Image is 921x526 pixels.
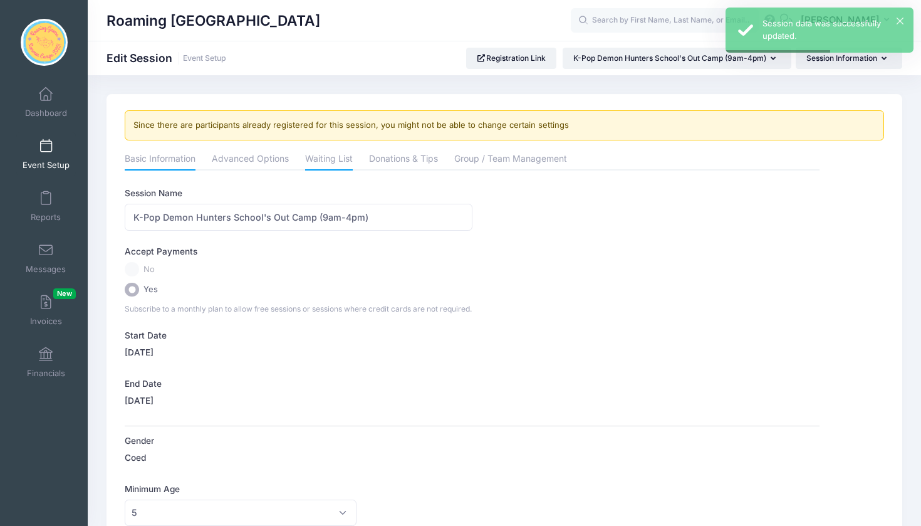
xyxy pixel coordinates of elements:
label: Session Name [125,187,472,199]
label: End Date [125,377,472,390]
span: New [53,288,76,299]
button: × [897,18,903,24]
a: Messages [16,236,76,280]
a: Advanced Options [212,149,289,171]
a: Reports [16,184,76,228]
a: InvoicesNew [16,288,76,332]
a: Donations & Tips [369,149,438,171]
a: Waiting List [305,149,353,171]
button: K-Pop Demon Hunters School's Out Camp (9am-4pm) [563,48,791,69]
a: Event Setup [183,54,226,63]
span: Event Setup [23,160,70,171]
label: Start Date [125,329,472,342]
span: K-Pop Demon Hunters School's Out Camp (9am-4pm) [573,53,766,63]
label: Gender [125,434,472,447]
span: Reports [31,212,61,223]
span: 5 [132,506,137,519]
span: Invoices [30,316,62,327]
span: Financials [27,368,65,379]
a: Registration Link [466,48,557,69]
a: Financials [16,340,76,384]
span: Messages [26,264,66,275]
button: [PERSON_NAME] [793,6,902,35]
img: Roaming Gnome Theatre [21,19,68,66]
label: Minimum Age [125,483,472,495]
input: Session Name [125,204,472,231]
a: Event Setup [16,132,76,176]
a: Dashboard [16,80,76,124]
h1: Roaming [GEOGRAPHIC_DATA] [107,6,320,35]
label: [DATE] [125,394,153,407]
a: Basic Information [125,149,195,171]
div: Session data was successfully updated. [762,18,903,42]
span: Dashboard [25,108,67,118]
span: No [143,263,155,276]
button: Session Information [796,48,902,69]
span: Subscribe to a monthly plan to allow free sessions or sessions where credit cards are not required. [125,304,472,313]
a: Group / Team Management [454,149,567,171]
span: Yes [143,283,158,296]
input: Search by First Name, Last Name, or Email... [571,8,759,33]
input: Yes [125,283,139,297]
label: Coed [125,451,146,464]
label: Accept Payments [125,245,197,258]
label: [DATE] [125,346,153,359]
div: Since there are participants already registered for this session, you might not be able to change... [125,110,884,140]
h1: Edit Session [107,51,226,65]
